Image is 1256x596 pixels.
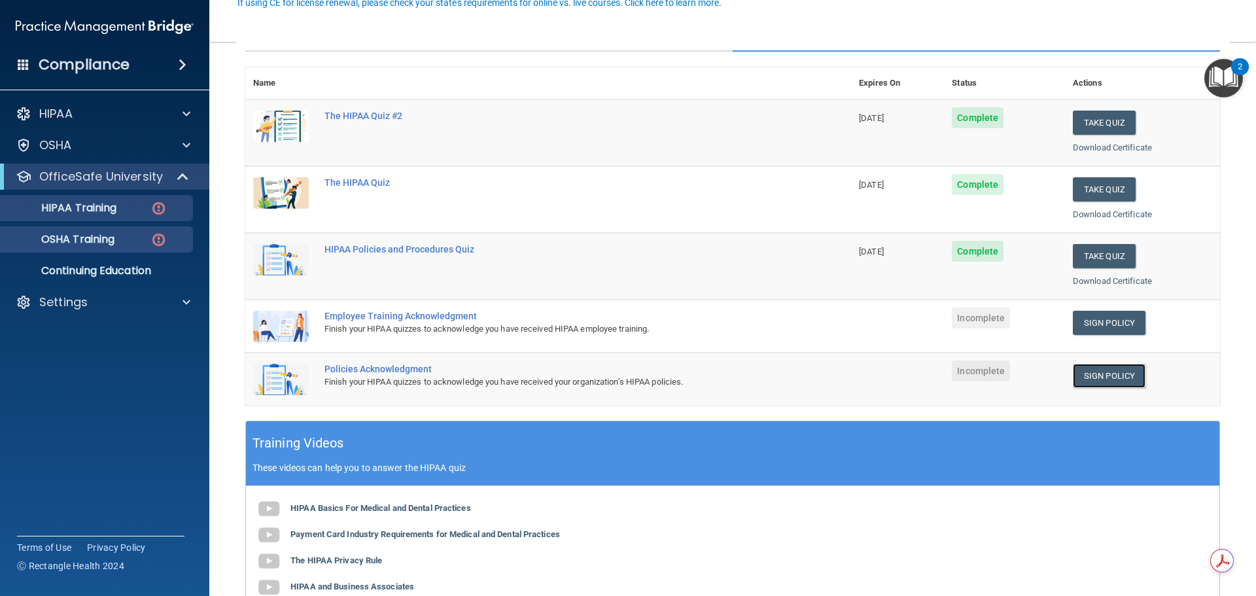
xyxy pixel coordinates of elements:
img: gray_youtube_icon.38fcd6cc.png [256,548,282,574]
span: Ⓒ Rectangle Health 2024 [17,559,124,572]
p: HIPAA Training [9,202,116,215]
b: HIPAA Basics For Medical and Dental Practices [290,503,471,513]
span: Complete [952,107,1003,128]
a: Settings [16,294,190,310]
h4: Compliance [39,56,130,74]
iframe: Drift Widget Chat Controller [1030,503,1240,555]
span: Incomplete [952,360,1010,381]
a: Sign Policy [1073,311,1145,335]
th: Actions [1065,67,1220,99]
div: The HIPAA Quiz [324,177,786,188]
span: Complete [952,174,1003,195]
a: Download Certificate [1073,143,1152,152]
a: OfficeSafe University [16,169,190,184]
button: Take Quiz [1073,244,1136,268]
button: Take Quiz [1073,111,1136,135]
img: gray_youtube_icon.38fcd6cc.png [256,496,282,522]
img: gray_youtube_icon.38fcd6cc.png [256,522,282,548]
p: Continuing Education [9,264,187,277]
a: Privacy Policy [87,541,146,554]
a: OSHA [16,137,190,153]
p: HIPAA [39,106,73,122]
div: HIPAA Policies and Procedures Quiz [324,244,786,254]
span: Complete [952,241,1003,262]
div: Employee Training Acknowledgment [324,311,786,321]
span: [DATE] [859,113,884,123]
div: Finish your HIPAA quizzes to acknowledge you have received HIPAA employee training. [324,321,786,337]
th: Expires On [851,67,944,99]
a: Download Certificate [1073,276,1152,286]
h5: Training Videos [253,432,344,455]
span: [DATE] [859,180,884,190]
img: danger-circle.6113f641.png [150,200,167,217]
th: Status [944,67,1065,99]
p: These videos can help you to answer the HIPAA quiz [253,463,1213,473]
div: Finish your HIPAA quizzes to acknowledge you have received your organization’s HIPAA policies. [324,374,786,390]
b: The HIPAA Privacy Rule [290,555,382,565]
img: PMB logo [16,14,194,40]
p: OSHA Training [9,233,114,246]
b: Payment Card Industry Requirements for Medical and Dental Practices [290,529,560,539]
p: OSHA [39,137,72,153]
div: The HIPAA Quiz #2 [324,111,786,121]
button: Take Quiz [1073,177,1136,202]
div: 2 [1238,67,1242,84]
div: Policies Acknowledgment [324,364,786,374]
span: [DATE] [859,247,884,256]
a: Sign Policy [1073,364,1145,388]
p: OfficeSafe University [39,169,163,184]
a: Terms of Use [17,541,71,554]
th: Name [245,67,317,99]
button: Open Resource Center, 2 new notifications [1204,59,1243,97]
span: Incomplete [952,307,1010,328]
b: HIPAA and Business Associates [290,582,414,591]
a: HIPAA [16,106,190,122]
a: Download Certificate [1073,209,1152,219]
img: danger-circle.6113f641.png [150,232,167,248]
p: Settings [39,294,88,310]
